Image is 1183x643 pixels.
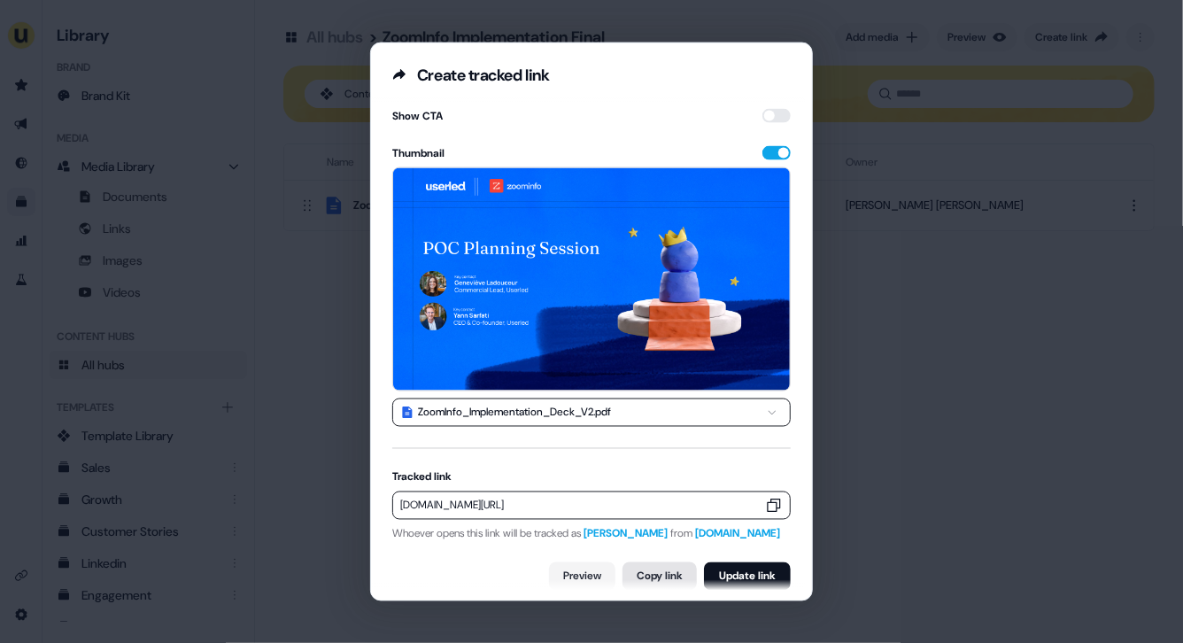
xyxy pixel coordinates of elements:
div: [DOMAIN_NAME][URL] [400,500,762,512]
div: ZoomInfo_Implementation_Deck_V2.pdf [418,404,611,422]
button: Update link [704,562,791,591]
span: [PERSON_NAME] [584,527,668,541]
a: Preview [549,562,615,591]
div: Show CTA [392,107,443,125]
div: Whoever opens this link will be tracked as from [392,527,791,541]
div: Create tracked link [417,65,549,86]
label: Tracked link [392,470,791,484]
img: Thumbnail [393,168,790,391]
button: Copy link [622,562,697,591]
span: [DOMAIN_NAME] [695,527,780,541]
div: Thumbnail [392,146,445,160]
